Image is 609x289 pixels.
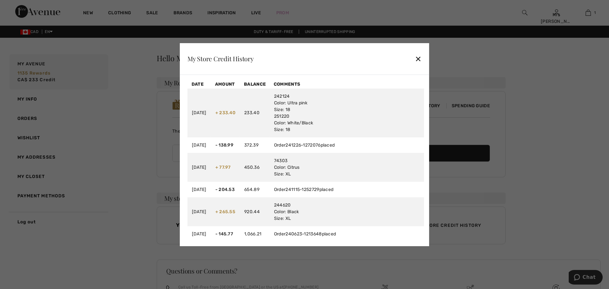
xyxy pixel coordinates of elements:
[285,231,322,237] a: 240623-1213648
[270,80,424,89] th: Comments
[187,182,211,197] td: [DATE]
[215,142,233,148] span: - 138.99
[270,182,424,197] td: Order placed
[215,209,235,214] span: + 265.55
[187,56,254,62] div: My Store Credit History
[270,153,424,182] td: 74303 Color: Citrus Size: XL
[240,197,270,226] td: 920.44
[240,80,270,89] th: Balance
[187,197,211,226] td: [DATE]
[285,187,319,192] a: 241115-1252729
[215,165,231,170] span: + 77.97
[187,80,211,89] th: Date
[211,80,240,89] th: Amount
[270,137,424,153] td: Order placed
[14,4,27,10] span: Chat
[270,226,424,242] td: Order placed
[187,89,211,137] td: [DATE]
[285,142,320,148] a: 241226-1272076
[215,110,235,115] span: + 233.40
[270,89,424,137] td: 242124 Color: Ultra pink Size: 18 251220 Color: White/Black Size: 18
[187,137,211,153] td: [DATE]
[215,231,233,237] span: - 145.77
[187,153,211,182] td: [DATE]
[240,182,270,197] td: 654.89
[240,89,270,137] td: 233.40
[240,153,270,182] td: 450.36
[187,226,211,242] td: [DATE]
[215,187,235,192] span: - 204.53
[270,197,424,226] td: 244620 Color: Black Size: XL
[415,52,422,65] div: ✕
[240,137,270,153] td: 372.39
[240,226,270,242] td: 1,066.21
